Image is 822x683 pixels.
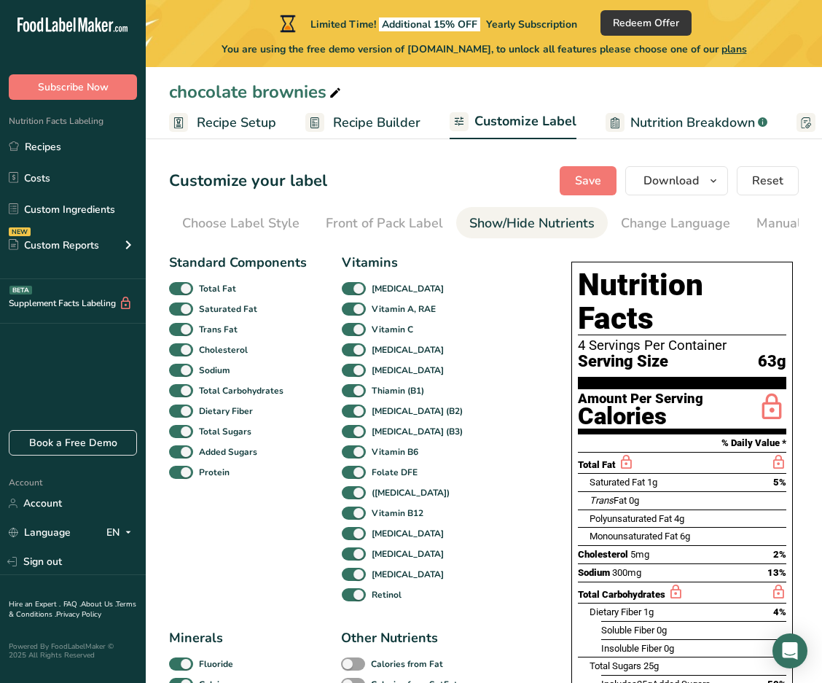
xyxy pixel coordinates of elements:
span: Yearly Subscription [486,17,577,31]
b: [MEDICAL_DATA] [372,282,444,295]
b: Dietary Fiber [199,405,253,418]
b: [MEDICAL_DATA] [372,364,444,377]
span: Total Carbohydrates [578,589,665,600]
div: EN [106,524,137,542]
span: 5% [773,477,786,488]
a: About Us . [81,599,116,609]
a: Nutrition Breakdown [606,106,767,139]
b: ([MEDICAL_DATA]) [372,486,450,499]
a: Recipe Builder [305,106,420,139]
span: Redeem Offer [613,15,679,31]
div: Vitamins [342,253,479,273]
div: Powered By FoodLabelMaker © 2025 All Rights Reserved [9,642,137,660]
span: Customize Label [474,112,576,131]
span: 4g [674,513,684,524]
a: Privacy Policy [56,609,101,620]
b: Saturated Fat [199,303,257,316]
span: Additional 15% OFF [379,17,480,31]
b: Vitamin B12 [372,507,423,520]
span: plans [721,42,747,56]
b: [MEDICAL_DATA] (B2) [372,405,463,418]
div: chocolate brownies [169,79,344,105]
section: % Daily Value * [578,434,786,452]
b: Retinol [372,588,402,601]
button: Save [560,166,616,195]
div: Front of Pack Label [326,214,443,233]
a: Hire an Expert . [9,599,60,609]
span: 1g [647,477,657,488]
span: Download [643,172,699,190]
button: Download [625,166,728,195]
div: Choose Label Style [182,214,300,233]
div: Minerals [169,628,306,648]
span: Saturated Fat [590,477,645,488]
span: Recipe Builder [333,113,420,133]
span: 0g [657,625,667,636]
span: Subscribe Now [38,79,109,95]
b: Fluoride [199,657,233,671]
b: Protein [199,466,230,479]
b: Calories from Fat [371,657,443,671]
span: Serving Size [578,353,668,371]
button: Subscribe Now [9,74,137,100]
b: [MEDICAL_DATA] [372,343,444,356]
b: Cholesterol [199,343,248,356]
span: 6g [680,531,690,542]
span: Cholesterol [578,549,628,560]
span: Monounsaturated Fat [590,531,678,542]
i: Trans [590,495,614,506]
a: Terms & Conditions . [9,599,136,620]
span: Reset [752,172,783,190]
b: Vitamin B6 [372,445,418,458]
span: 2% [773,549,786,560]
h1: Nutrition Facts [578,268,786,335]
button: Reset [737,166,799,195]
b: Sodium [199,364,230,377]
span: You are using the free demo version of [DOMAIN_NAME], to unlock all features please choose one of... [222,42,747,57]
div: Custom Reports [9,238,99,253]
span: Fat [590,495,627,506]
span: Recipe Setup [197,113,276,133]
span: 4% [773,606,786,617]
div: NEW [9,227,31,236]
a: Book a Free Demo [9,430,137,456]
b: Folate DFE [372,466,418,479]
a: Customize Label [450,105,576,140]
div: Other Nutrients [341,628,478,648]
span: Total Fat [578,459,616,470]
span: Insoluble Fiber [601,643,662,654]
div: Open Intercom Messenger [772,633,807,668]
span: 5mg [630,549,649,560]
b: Vitamin C [372,323,413,336]
span: Total Sugars [590,660,641,671]
b: [MEDICAL_DATA] [372,547,444,561]
a: Language [9,520,71,545]
span: Sodium [578,567,610,578]
b: Trans Fat [199,323,238,336]
span: 13% [767,567,786,578]
div: Amount Per Serving [578,392,703,406]
span: 25g [643,660,659,671]
b: [MEDICAL_DATA] [372,568,444,581]
div: Change Language [621,214,730,233]
b: Added Sugars [199,445,257,458]
h1: Customize your label [169,169,327,193]
a: FAQ . [63,599,81,609]
span: Save [575,172,601,190]
b: Total Fat [199,282,236,295]
span: 0g [629,495,639,506]
div: Calories [578,406,703,427]
div: Standard Components [169,253,307,273]
span: Soluble Fiber [601,625,654,636]
span: 1g [643,606,654,617]
span: Nutrition Breakdown [630,113,755,133]
b: Total Sugars [199,425,251,438]
div: 4 Servings Per Container [578,338,786,353]
button: Redeem Offer [600,10,692,36]
b: Total Carbohydrates [199,384,283,397]
b: [MEDICAL_DATA] [372,527,444,540]
span: Polyunsaturated Fat [590,513,672,524]
b: Vitamin A, RAE [372,303,436,316]
div: BETA [9,286,32,294]
span: Dietary Fiber [590,606,641,617]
